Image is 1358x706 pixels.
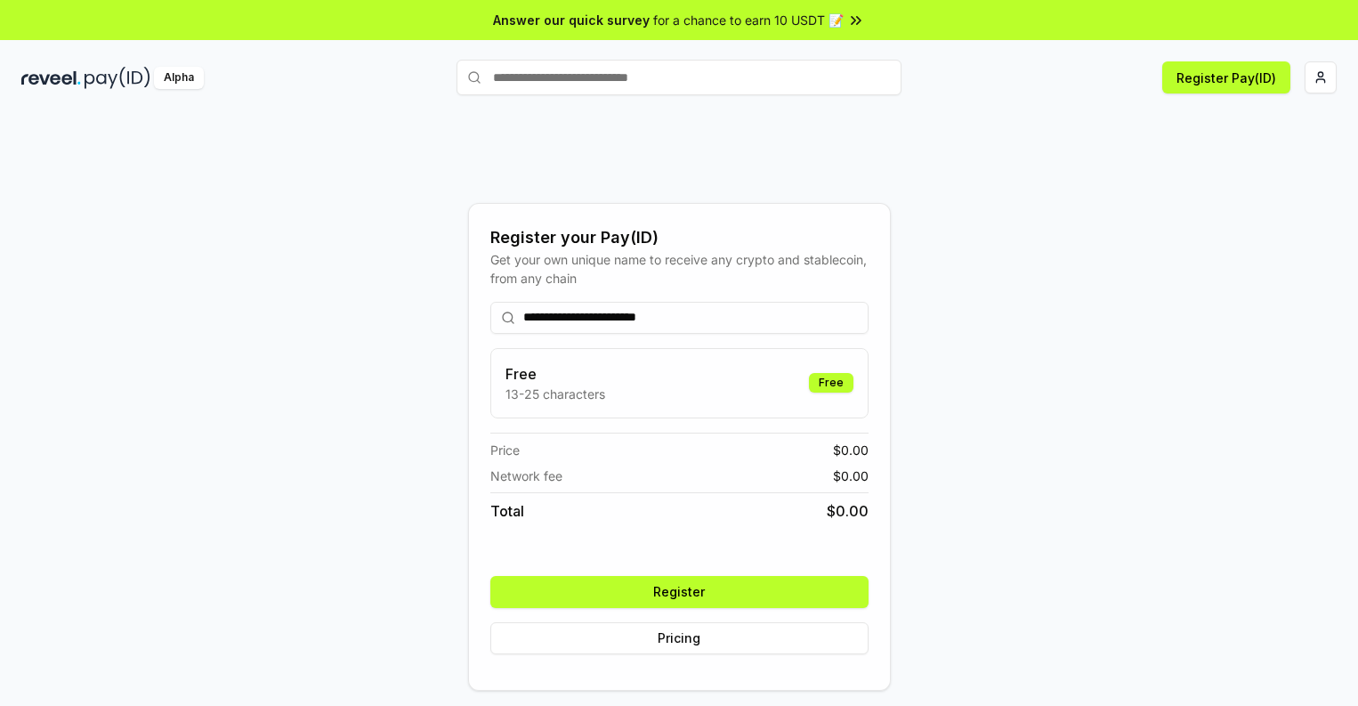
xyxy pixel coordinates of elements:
[85,67,150,89] img: pay_id
[827,500,869,522] span: $ 0.00
[21,67,81,89] img: reveel_dark
[490,576,869,608] button: Register
[493,11,650,29] span: Answer our quick survey
[154,67,204,89] div: Alpha
[490,467,562,485] span: Network fee
[653,11,844,29] span: for a chance to earn 10 USDT 📝
[490,500,524,522] span: Total
[833,441,869,459] span: $ 0.00
[809,373,853,393] div: Free
[490,225,869,250] div: Register your Pay(ID)
[505,385,605,403] p: 13-25 characters
[490,250,869,288] div: Get your own unique name to receive any crypto and stablecoin, from any chain
[490,441,520,459] span: Price
[490,622,869,654] button: Pricing
[1162,61,1290,93] button: Register Pay(ID)
[833,467,869,485] span: $ 0.00
[505,363,605,385] h3: Free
